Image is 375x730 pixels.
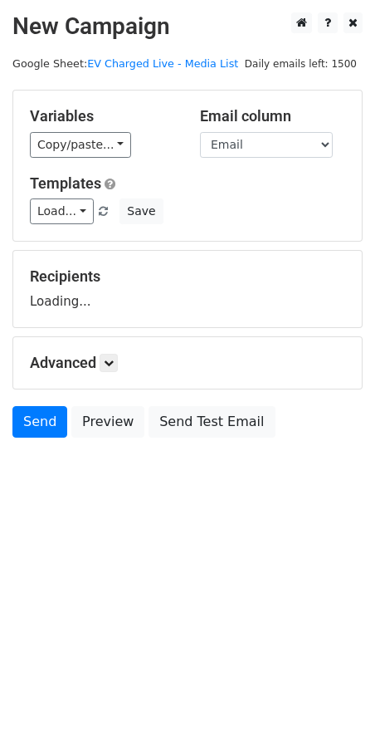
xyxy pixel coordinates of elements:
[149,406,275,438] a: Send Test Email
[87,57,238,70] a: EV Charged Live - Media List
[30,198,94,224] a: Load...
[30,132,131,158] a: Copy/paste...
[30,354,345,372] h5: Advanced
[30,174,101,192] a: Templates
[30,107,175,125] h5: Variables
[71,406,144,438] a: Preview
[239,55,363,73] span: Daily emails left: 1500
[30,267,345,286] h5: Recipients
[200,107,345,125] h5: Email column
[12,57,238,70] small: Google Sheet:
[119,198,163,224] button: Save
[12,406,67,438] a: Send
[12,12,363,41] h2: New Campaign
[30,267,345,311] div: Loading...
[239,57,363,70] a: Daily emails left: 1500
